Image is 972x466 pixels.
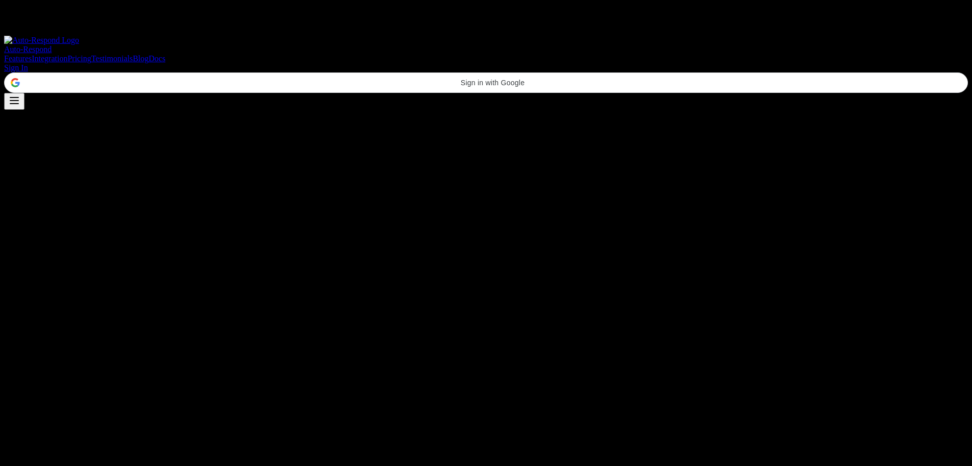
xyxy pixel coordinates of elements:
span: Sign in with Google [24,79,961,87]
a: Sign In [4,63,28,72]
a: Auto-Respond LogoAuto-Respond [4,36,968,54]
img: Auto-Respond Logo [4,36,79,45]
a: Pricing [67,54,91,63]
a: Integration [32,54,67,63]
a: Blog [133,54,148,63]
a: Features [4,54,32,63]
div: Auto-Respond [4,45,968,54]
a: Docs [148,54,165,63]
a: Testimonials [91,54,133,63]
div: Sign in with Google [4,72,968,93]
